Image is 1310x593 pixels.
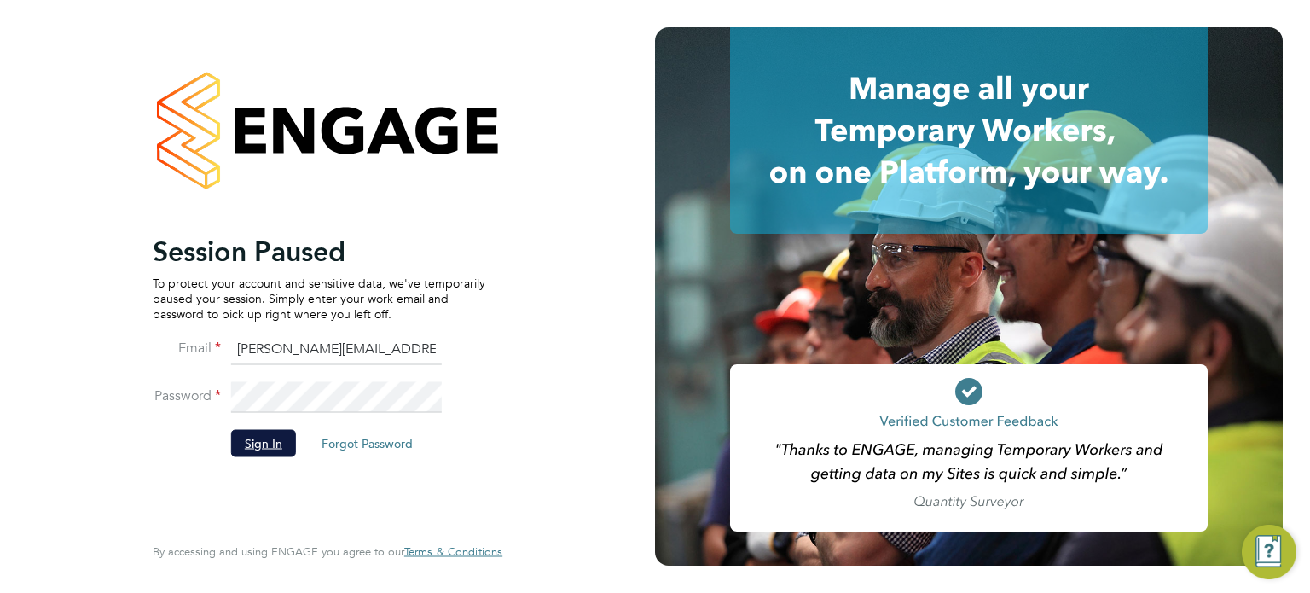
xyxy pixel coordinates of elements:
h2: Session Paused [153,234,485,268]
span: By accessing and using ENGAGE you agree to our [153,544,502,559]
button: Forgot Password [308,429,426,456]
label: Password [153,387,221,404]
p: To protect your account and sensitive data, we've temporarily paused your session. Simply enter y... [153,275,485,322]
a: Terms & Conditions [404,545,502,559]
button: Engage Resource Center [1242,525,1296,579]
button: Sign In [231,429,296,456]
label: Email [153,339,221,357]
span: Terms & Conditions [404,544,502,559]
input: Enter your work email... [231,334,442,365]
